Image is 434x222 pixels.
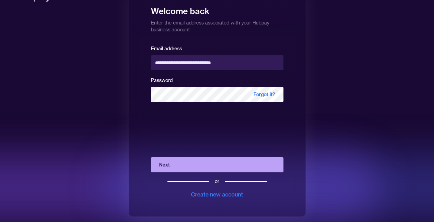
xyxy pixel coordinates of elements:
label: Email address [151,46,182,52]
div: Create new account [191,190,243,199]
button: Next [151,157,283,172]
span: Forgot it? [245,87,283,102]
label: Password [151,77,173,83]
h1: Welcome back [151,1,283,17]
div: or [215,178,219,185]
p: Enter the email address associated with your Hubpay business account [151,17,283,33]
